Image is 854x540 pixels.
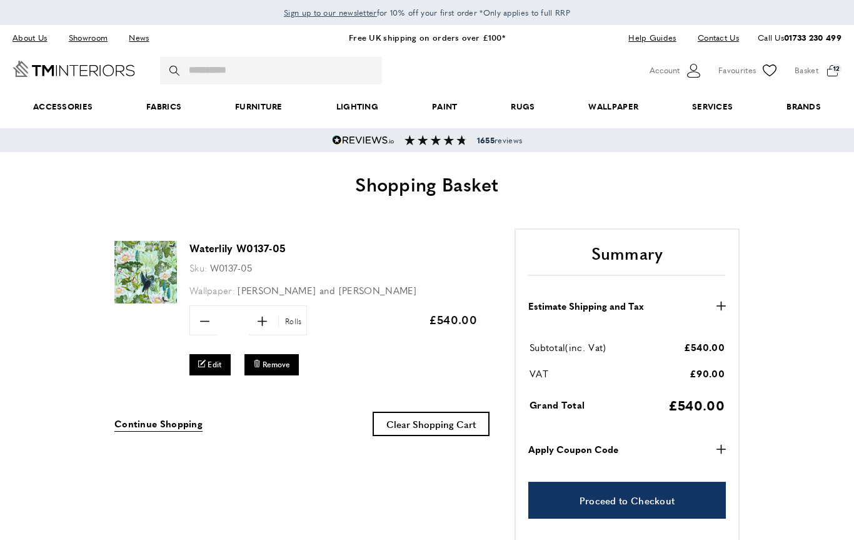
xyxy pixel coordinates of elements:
[114,416,203,432] a: Continue Shopping
[528,298,726,313] button: Estimate Shipping and Tax
[665,88,760,126] a: Services
[429,312,477,327] span: £540.00
[284,7,570,18] span: for 10% off your first order *Only applies to full RRP
[386,417,476,430] span: Clear Shopping Cart
[119,29,158,46] a: News
[284,6,377,19] a: Sign up to our newsletter
[650,64,680,77] span: Account
[332,135,394,145] img: Reviews.io 5 stars
[650,61,703,80] button: Customer Account
[373,412,490,436] button: Clear Shopping Cart
[114,295,177,305] a: Waterlily W0137-05
[528,298,644,313] strong: Estimate Shipping and Tax
[114,241,177,303] img: Waterlily W0137-05
[309,88,405,126] a: Lighting
[189,261,207,274] span: Sku:
[477,135,522,145] span: reviews
[528,482,726,519] a: Proceed to Checkout
[210,261,252,274] span: W0137-05
[208,359,221,370] span: Edit
[404,135,467,145] img: Reviews section
[208,88,309,126] a: Furniture
[278,315,305,327] span: Rolls
[13,61,135,77] a: Go to Home page
[349,31,505,43] a: Free UK shipping on orders over £100*
[189,241,286,255] a: Waterlily W0137-05
[718,61,779,80] a: Favourites
[169,57,182,84] button: Search
[528,242,726,276] h2: Summary
[718,64,756,77] span: Favourites
[263,359,290,370] span: Remove
[619,29,685,46] a: Help Guides
[528,442,618,457] strong: Apply Coupon Code
[189,354,231,375] a: Edit Waterlily W0137-05
[189,283,235,297] span: Wallpaper:
[477,135,495,146] strong: 1655
[561,88,665,126] a: Wallpaper
[59,29,117,46] a: Showroom
[760,88,848,126] a: Brands
[355,170,499,197] span: Shopping Basket
[405,88,484,126] a: Paint
[565,340,606,354] span: (inc. Vat)
[530,398,585,411] span: Grand Total
[784,31,841,43] a: 01733 230 499
[13,29,56,46] a: About Us
[684,340,725,354] span: £540.00
[284,7,377,18] span: Sign up to our newsletter
[530,340,565,354] span: Subtotal
[484,88,561,126] a: Rugs
[690,367,725,380] span: £90.00
[119,88,208,126] a: Fabrics
[688,29,739,46] a: Contact Us
[238,283,416,297] span: [PERSON_NAME] and [PERSON_NAME]
[530,367,548,380] span: VAT
[244,354,299,375] button: Remove Waterlily W0137-05
[758,31,841,44] p: Call Us
[114,417,203,430] span: Continue Shopping
[668,395,725,414] span: £540.00
[528,442,726,457] button: Apply Coupon Code
[6,88,119,126] span: Accessories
